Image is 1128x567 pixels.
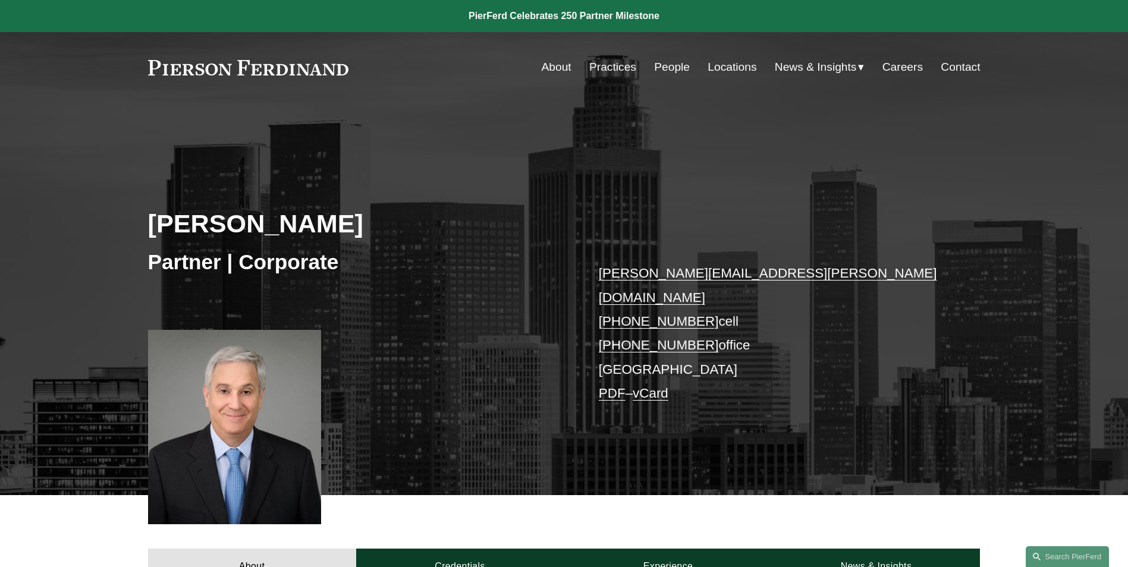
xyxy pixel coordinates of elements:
[775,56,865,78] a: folder dropdown
[1026,546,1109,567] a: Search this site
[148,208,564,239] h2: [PERSON_NAME]
[775,57,857,78] span: News & Insights
[599,266,937,304] a: [PERSON_NAME][EMAIL_ADDRESS][PERSON_NAME][DOMAIN_NAME]
[654,56,690,78] a: People
[882,56,923,78] a: Careers
[542,56,571,78] a: About
[148,249,564,275] h3: Partner | Corporate
[633,386,668,401] a: vCard
[599,314,719,329] a: [PHONE_NUMBER]
[599,338,719,352] a: [PHONE_NUMBER]
[941,56,980,78] a: Contact
[599,386,626,401] a: PDF
[589,56,636,78] a: Practices
[599,262,945,405] p: cell office [GEOGRAPHIC_DATA] –
[708,56,756,78] a: Locations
